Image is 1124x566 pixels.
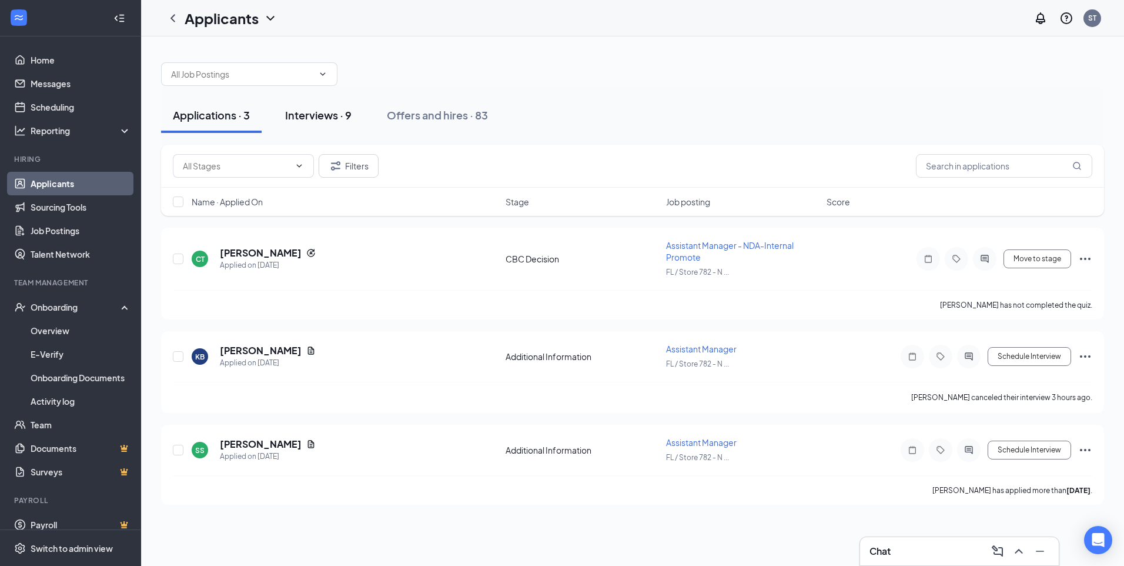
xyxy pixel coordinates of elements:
svg: ActiveChat [978,254,992,264]
div: ST [1088,13,1096,23]
div: Interviews · 9 [285,108,352,122]
span: Assistant Manager - NDA-Internal Promote [666,240,794,262]
span: Name · Applied On [192,196,263,208]
a: Activity log [31,389,131,413]
svg: MagnifyingGlass [1072,161,1082,171]
a: DocumentsCrown [31,437,131,460]
a: Team [31,413,131,437]
b: [DATE] [1066,486,1090,495]
svg: QuestionInfo [1059,11,1073,25]
svg: Notifications [1033,11,1048,25]
svg: ActiveChat [962,352,976,361]
span: Stage [506,196,529,208]
svg: Document [306,440,316,449]
svg: Tag [934,445,948,455]
div: Applied on [DATE] [220,259,316,271]
svg: ActiveChat [962,445,976,455]
h5: [PERSON_NAME] [220,438,302,451]
button: ChevronUp [1009,542,1028,561]
input: All Job Postings [171,68,313,81]
svg: ChevronDown [263,11,277,25]
a: E-Verify [31,342,131,366]
div: Onboarding [31,301,121,313]
div: Reporting [31,125,132,136]
svg: Tag [934,352,948,361]
button: Move to stage [1003,249,1071,268]
div: [PERSON_NAME] canceled their interview 3 hours ago. [911,392,1092,404]
h5: [PERSON_NAME] [220,344,302,357]
h1: Applicants [185,8,259,28]
div: CBC Decision [506,253,659,265]
div: Additional Information [506,444,659,456]
div: Applied on [DATE] [220,451,316,462]
a: Applicants [31,172,131,195]
span: FL / Store 782 - N ... [666,359,729,368]
a: Sourcing Tools [31,195,131,219]
div: Applications · 3 [173,108,250,122]
svg: Ellipses [1078,349,1092,364]
div: KB [195,352,205,362]
p: [PERSON_NAME] has applied more than . [932,485,1092,495]
svg: WorkstreamLogo [13,12,25,24]
svg: Ellipses [1078,443,1092,457]
div: CT [196,254,205,264]
h5: [PERSON_NAME] [220,247,302,259]
button: Schedule Interview [988,441,1071,460]
p: [PERSON_NAME] has not completed the quiz. [940,300,1092,310]
div: SS [195,445,205,455]
svg: Filter [329,159,343,173]
svg: Note [905,445,919,455]
button: Minimize [1031,542,1049,561]
span: Assistant Manager [666,437,737,448]
svg: Settings [14,542,26,554]
span: Job posting [666,196,710,208]
svg: ChevronLeft [166,11,180,25]
span: FL / Store 782 - N ... [666,453,729,462]
div: Switch to admin view [31,542,113,554]
a: Scheduling [31,95,131,119]
svg: Ellipses [1078,252,1092,266]
div: Open Intercom Messenger [1084,526,1112,554]
svg: Note [905,352,919,361]
svg: Minimize [1033,544,1047,558]
svg: ChevronDown [295,161,304,171]
div: Hiring [14,154,129,164]
a: PayrollCrown [31,513,131,537]
div: Additional Information [506,351,659,362]
button: Schedule Interview [988,347,1071,366]
a: Onboarding Documents [31,366,131,389]
div: Offers and hires · 83 [387,108,488,122]
a: Talent Network [31,242,131,266]
div: Applied on [DATE] [220,357,316,369]
a: SurveysCrown [31,460,131,484]
svg: ChevronUp [1012,544,1026,558]
input: All Stages [183,159,290,172]
a: Overview [31,319,131,342]
svg: ChevronDown [318,69,327,79]
svg: ComposeMessage [991,544,1005,558]
svg: UserCheck [14,301,26,313]
span: Score [827,196,850,208]
svg: Reapply [306,248,316,258]
a: Home [31,48,131,72]
svg: Analysis [14,125,26,136]
svg: Collapse [113,12,125,24]
button: Filter Filters [319,154,379,178]
button: ComposeMessage [988,542,1007,561]
a: Messages [31,72,131,95]
svg: Document [306,346,316,355]
span: FL / Store 782 - N ... [666,268,729,277]
div: Payroll [14,495,129,505]
svg: Tag [949,254,964,264]
h3: Chat [869,545,891,558]
svg: Note [921,254,935,264]
span: Assistant Manager [666,344,737,354]
input: Search in applications [916,154,1092,178]
a: Job Postings [31,219,131,242]
div: Team Management [14,278,129,288]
